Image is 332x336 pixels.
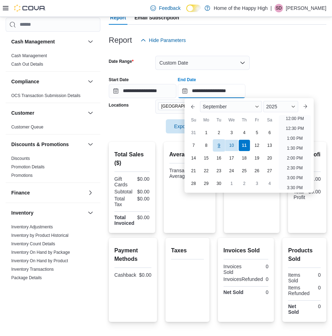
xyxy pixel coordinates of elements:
div: $0.00 [133,196,150,202]
div: Customer [6,123,100,134]
span: Cash Out Details [11,61,43,67]
a: Inventory Adjustments [11,224,53,229]
div: day-18 [239,152,250,164]
span: SD [276,4,282,12]
span: Cash Management [11,53,47,59]
span: Email Subscription [134,11,179,25]
a: Inventory On Hand by Product [11,258,68,263]
span: Promotions [11,173,33,178]
strong: Net Sold [224,289,244,295]
h2: Invoices Sold [224,246,269,255]
div: $0.00 [133,176,150,182]
div: day-27 [264,165,275,176]
p: [PERSON_NAME] [286,4,326,12]
div: day-2 [213,127,225,138]
span: Customer Queue [11,124,43,130]
a: Promotions [11,173,33,178]
div: day-13 [264,140,275,151]
h3: Discounts & Promotions [11,141,69,148]
div: day-1 [226,178,237,189]
div: day-23 [213,165,225,176]
span: OCS Transaction Submission Details [11,93,81,98]
div: Su [188,114,199,126]
div: Th [239,114,250,126]
a: Package Details [11,275,42,280]
span: Report [110,11,126,25]
h2: Payment Methods [114,246,151,263]
h2: Total Sales ($) [114,150,150,167]
button: Cash Management [11,38,85,45]
h3: Cash Management [11,38,55,45]
div: Transaction Average [169,168,195,179]
strong: Net Sold [288,304,299,315]
h3: Finance [11,189,30,196]
div: day-26 [251,165,263,176]
div: $0.00 [139,272,151,278]
div: Inventory [6,223,100,327]
button: Finance [11,189,85,196]
div: $0.00 [308,176,321,182]
div: 0 [306,304,321,309]
label: Start Date [109,77,129,83]
div: day-30 [213,178,225,189]
div: $0.00 [137,215,150,220]
div: day-6 [264,127,275,138]
a: Inventory On Hand by Package [11,250,70,255]
div: Discounts & Promotions [6,154,100,182]
li: 2:30 PM [284,164,306,172]
p: Home of the Happy High [214,4,268,12]
div: Button. Open the year selector. 2025 is currently selected. [263,101,298,112]
li: 3:00 PM [284,174,306,182]
div: day-19 [251,152,263,164]
div: day-15 [201,152,212,164]
a: Customer Queue [11,125,43,130]
h2: Average Spent [169,150,210,159]
span: Inventory Transactions [11,266,54,272]
h2: Products Sold [288,246,321,263]
span: Hide Parameters [149,37,186,44]
div: day-3 [251,178,263,189]
div: day-3 [226,127,237,138]
div: 0 [312,285,321,290]
div: day-28 [188,178,199,189]
button: Export [166,119,205,133]
p: | [270,4,272,12]
a: Inventory Transactions [11,267,54,272]
label: Locations [109,102,129,108]
div: 0 [248,289,269,295]
div: 0 [248,264,269,269]
div: Invoices Sold [224,264,245,275]
a: Cash Management [11,53,47,58]
div: day-17 [226,152,237,164]
div: InvoicesRefunded [224,276,263,282]
li: 12:00 PM [283,114,307,123]
img: Cova [14,5,46,12]
div: Subtotal [114,189,132,194]
a: Inventory Count Details [11,241,55,246]
a: Inventory by Product Historical [11,233,69,238]
div: Sa [264,114,275,126]
input: Dark Mode [186,5,201,12]
div: Mo [201,114,212,126]
div: day-5 [251,127,263,138]
div: day-25 [239,165,250,176]
div: day-20 [264,152,275,164]
h3: Compliance [11,78,39,85]
input: Press the down key to open a popover containing a calendar. [109,84,176,98]
div: Cashback [114,272,136,278]
button: Inventory [86,209,95,217]
ul: Time [279,115,311,190]
div: day-1 [201,127,212,138]
div: day-11 [239,140,250,151]
div: Compliance [6,91,100,103]
span: Discounts [11,156,30,161]
div: Items Refunded [288,285,309,296]
span: Export [170,119,201,133]
span: Sherwood Park - Baseline Road - Fire & Flower [158,102,225,110]
button: Discounts & Promotions [11,141,85,148]
a: Cash Out Details [11,62,43,67]
span: Inventory On Hand by Package [11,250,70,255]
